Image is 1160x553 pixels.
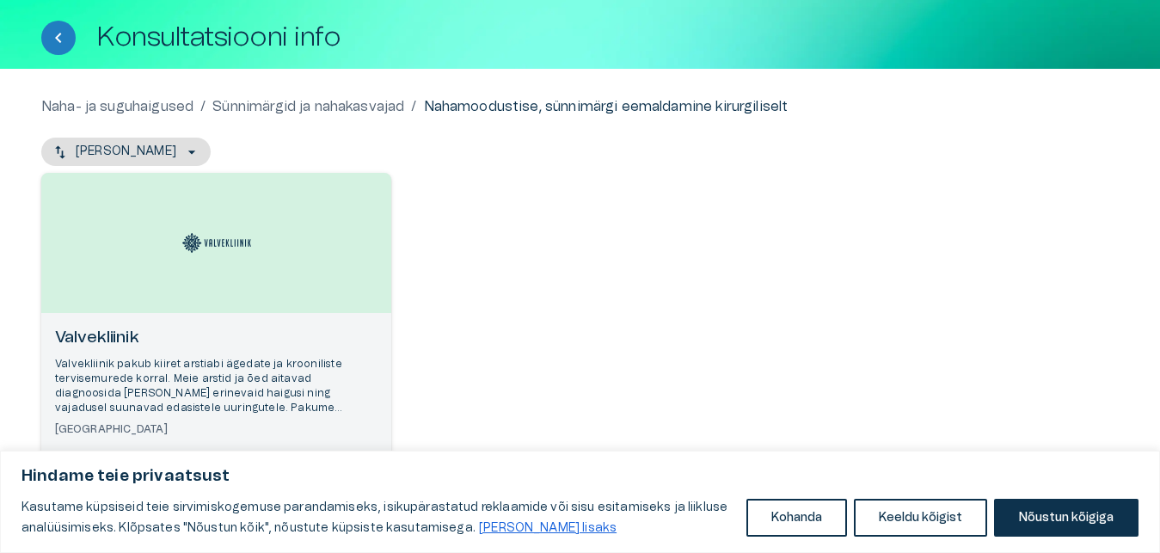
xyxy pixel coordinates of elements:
p: Kasutame küpsiseid teie sirvimiskogemuse parandamiseks, isikupärastatud reklaamide või sisu esita... [21,497,733,538]
p: Hindame teie privaatsust [21,466,1139,487]
a: Open selected supplier available booking dates [41,173,391,515]
span: Help [88,14,114,28]
p: / [411,96,416,117]
p: / [200,96,206,117]
h1: Konsultatsiooni info [96,22,341,52]
h6: [GEOGRAPHIC_DATA] [55,422,377,437]
p: Nahamoodustise, sünnimärgi eemaldamine kirurgiliselt [424,96,789,117]
button: Tagasi [41,21,76,55]
p: Valvekliinik pakub kiiret arstiabi ägedate ja krooniliste tervisemurede korral. Meie arstid ja õe... [55,357,377,416]
h6: Valvekliinik [55,327,377,350]
a: Loe lisaks [478,521,617,535]
p: [PERSON_NAME] [76,143,176,161]
button: Keeldu kõigist [854,499,987,537]
a: Naha- ja suguhaigused [41,96,193,117]
a: Sünnimärgid ja nahakasvajad [212,96,404,117]
img: Valvekliinik logo [182,233,251,252]
button: [PERSON_NAME] [41,138,211,166]
button: Kohanda [746,499,847,537]
button: Nõustun kõigiga [994,499,1139,537]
